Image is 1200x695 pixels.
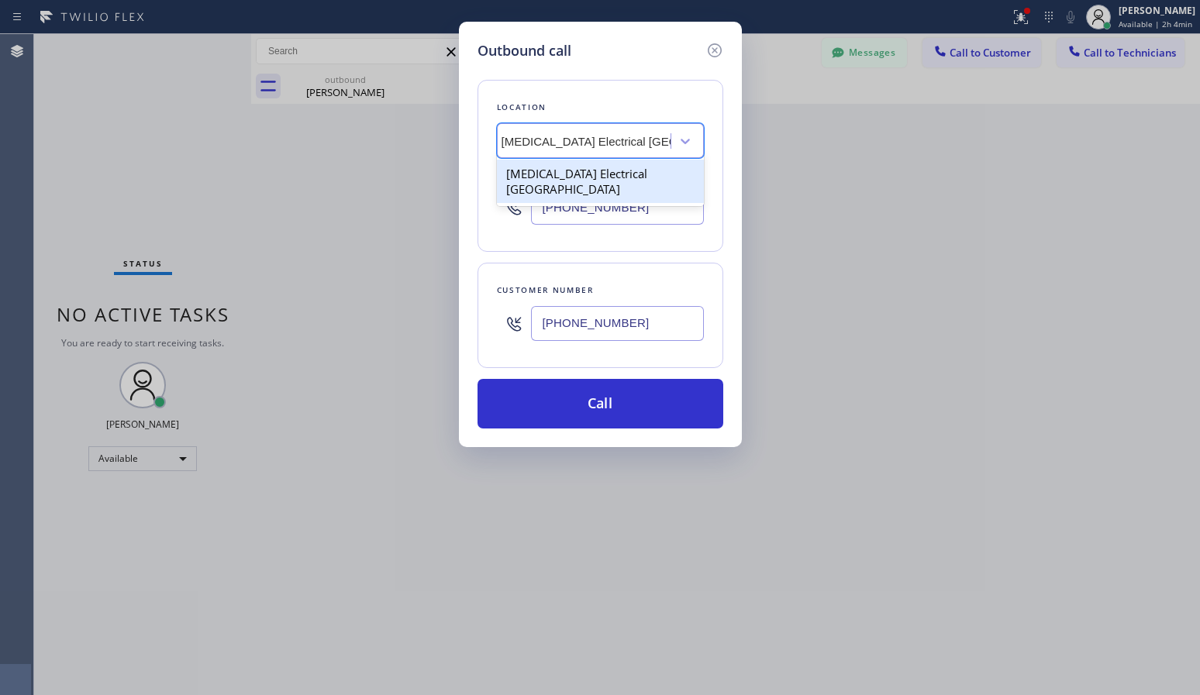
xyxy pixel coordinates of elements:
input: (123) 456-7890 [531,306,704,341]
input: (123) 456-7890 [531,190,704,225]
div: [MEDICAL_DATA] Electrical [GEOGRAPHIC_DATA] [497,160,704,203]
button: Call [478,379,723,428]
h5: Outbound call [478,40,571,61]
div: Customer number [497,282,704,298]
div: Location [497,99,704,115]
